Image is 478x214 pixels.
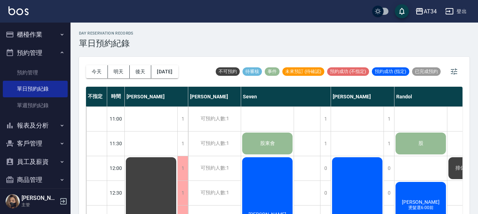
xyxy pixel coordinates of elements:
[3,116,68,135] button: 報表及分析
[454,165,467,171] span: 排休
[3,134,68,153] button: 客戶管理
[3,25,68,44] button: 櫃檯作業
[384,107,394,131] div: 1
[188,107,241,131] div: 可預約人數:1
[407,205,435,211] span: 燙髮選6:00前
[177,107,188,131] div: 1
[22,202,57,208] p: 主管
[130,65,152,78] button: 後天
[282,68,324,75] span: 未來預訂 (待確認)
[188,181,241,205] div: 可預約人數:1
[3,65,68,81] a: 預約管理
[22,195,57,202] h5: [PERSON_NAME]
[400,199,441,205] span: [PERSON_NAME]
[265,68,280,75] span: 事件
[259,140,276,147] span: 股東會
[243,68,262,75] span: 待審核
[107,131,125,156] div: 11:30
[424,7,437,16] div: AT34
[412,68,441,75] span: 已完成預約
[86,65,108,78] button: 今天
[327,68,369,75] span: 預約成功 (不指定)
[331,87,394,106] div: [PERSON_NAME]
[107,156,125,181] div: 12:00
[8,6,29,15] img: Logo
[151,65,178,78] button: [DATE]
[384,181,394,205] div: 0
[107,87,125,106] div: 時間
[108,65,130,78] button: 明天
[188,87,241,106] div: [PERSON_NAME]
[412,4,440,19] button: AT34
[216,68,240,75] span: 不可預約
[442,5,470,18] button: 登出
[320,107,331,131] div: 1
[417,140,425,147] span: 股
[188,132,241,156] div: 可預約人數:1
[3,97,68,114] a: 單週預約紀錄
[79,38,134,48] h3: 單日預約紀錄
[86,87,107,106] div: 不指定
[3,81,68,97] a: 單日預約紀錄
[395,4,409,18] button: save
[3,171,68,189] button: 商品管理
[107,106,125,131] div: 11:00
[107,181,125,205] div: 12:30
[177,156,188,181] div: 1
[241,87,331,106] div: Seven
[372,68,409,75] span: 預約成功 (指定)
[6,194,20,208] img: Person
[177,132,188,156] div: 1
[320,132,331,156] div: 1
[3,44,68,62] button: 預約管理
[125,87,188,106] div: [PERSON_NAME]
[177,181,188,205] div: 1
[79,31,134,36] h2: day Reservation records
[384,156,394,181] div: 0
[320,181,331,205] div: 0
[188,156,241,181] div: 可預約人數:1
[384,132,394,156] div: 1
[3,153,68,171] button: 員工及薪資
[320,156,331,181] div: 0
